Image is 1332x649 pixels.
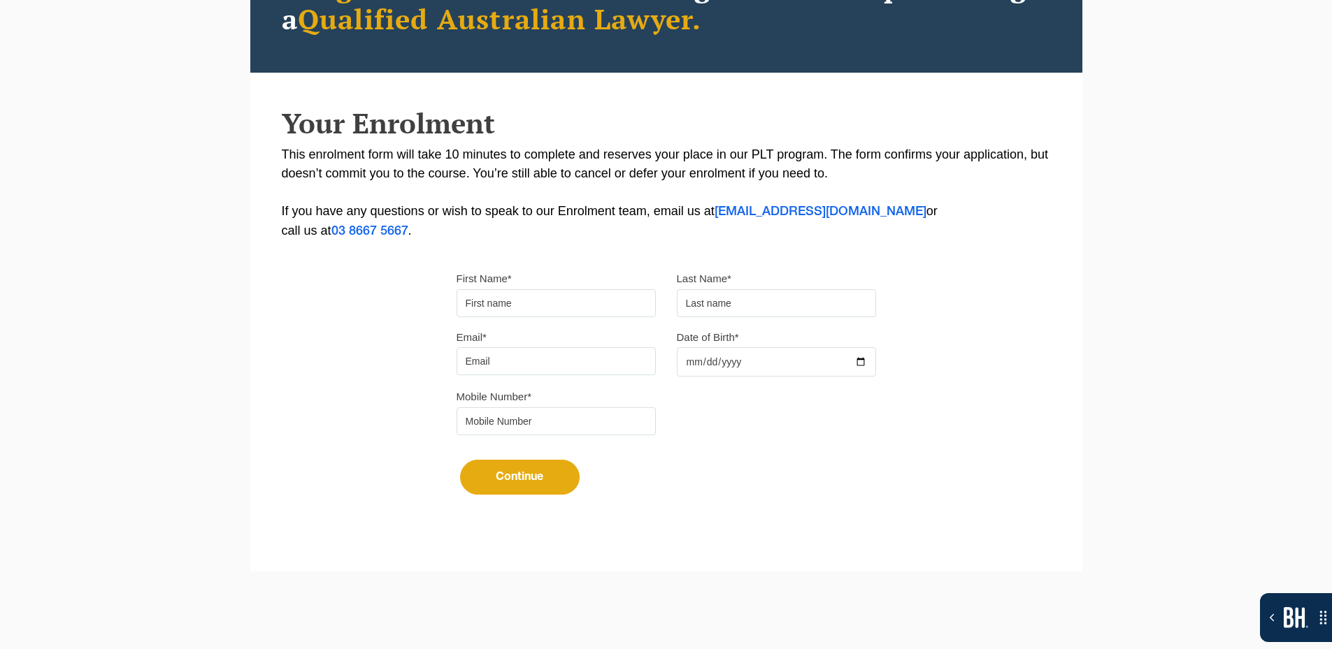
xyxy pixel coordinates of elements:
a: [EMAIL_ADDRESS][DOMAIN_NAME] [715,206,926,217]
input: Mobile Number [457,407,656,435]
input: First name [457,289,656,317]
label: Email* [457,330,487,344]
p: This enrolment form will take 10 minutes to complete and reserves your place in our PLT program. ... [282,145,1051,241]
h2: Your Enrolment [282,108,1051,138]
button: Continue [460,460,580,495]
label: Date of Birth* [677,330,739,344]
label: Last Name* [677,272,731,286]
a: 03 8667 5667 [331,226,408,237]
input: Email [457,347,656,375]
label: First Name* [457,272,512,286]
input: Last name [677,289,876,317]
label: Mobile Number* [457,390,532,404]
